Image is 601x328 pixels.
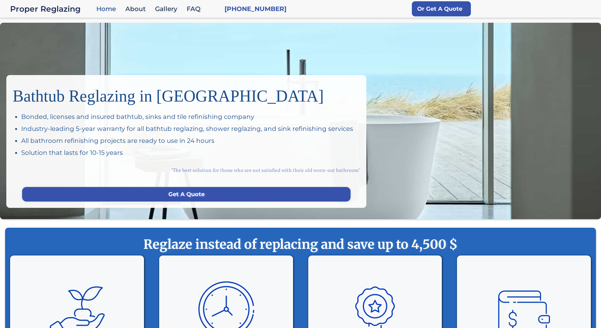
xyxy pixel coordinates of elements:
a: home [10,4,93,13]
a: Home [93,2,122,16]
a: Gallery [152,2,183,16]
div: Proper Reglazing [10,4,93,13]
a: Get A Quote [22,187,351,202]
a: Or Get A Quote [412,1,471,16]
div: Bonded, licenses and insured bathtub, sinks and tile refinishing company [21,112,360,121]
div: All bathroom refinishing projects are ready to use in 24 hours [21,136,360,145]
strong: Reglaze instead of replacing and save up to 4,500 $ [18,237,583,252]
div: "The best solution for those who are not satisfied with their old worn-out bathroom" [13,160,360,181]
div: Solution that lasts for 10-15 years [21,148,360,157]
a: FAQ [183,2,207,16]
div: Industry-leading 5-year warranty for all bathtub reglazing, shower reglazing, and sink refinishin... [21,124,360,133]
a: About [122,2,152,16]
h1: Bathtub Reglazing in [GEOGRAPHIC_DATA] [13,81,360,106]
a: [PHONE_NUMBER] [225,4,286,13]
